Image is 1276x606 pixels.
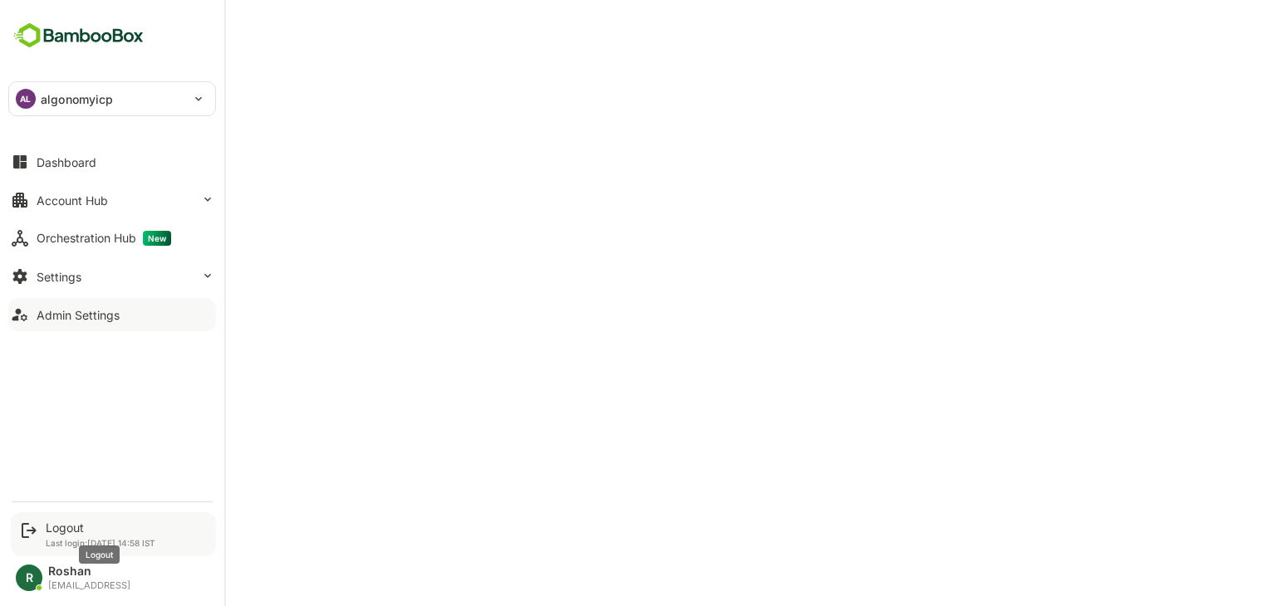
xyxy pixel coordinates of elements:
[16,564,42,591] div: R
[37,155,96,169] div: Dashboard
[143,231,171,246] span: New
[37,270,81,284] div: Settings
[16,89,36,109] div: AL
[37,308,120,322] div: Admin Settings
[8,183,216,217] button: Account Hub
[48,580,130,591] div: [EMAIL_ADDRESS]
[8,20,149,51] img: BambooboxFullLogoMark.5f36c76dfaba33ec1ec1367b70bb1252.svg
[9,82,215,115] div: ALalgonomyicp
[8,260,216,293] button: Settings
[48,564,130,579] div: Roshan
[8,222,216,255] button: Orchestration HubNew
[37,231,171,246] div: Orchestration Hub
[41,90,113,108] p: algonomyicp
[46,520,155,535] div: Logout
[8,298,216,331] button: Admin Settings
[37,193,108,208] div: Account Hub
[8,145,216,178] button: Dashboard
[46,538,155,548] p: Last login: [DATE] 14:58 IST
